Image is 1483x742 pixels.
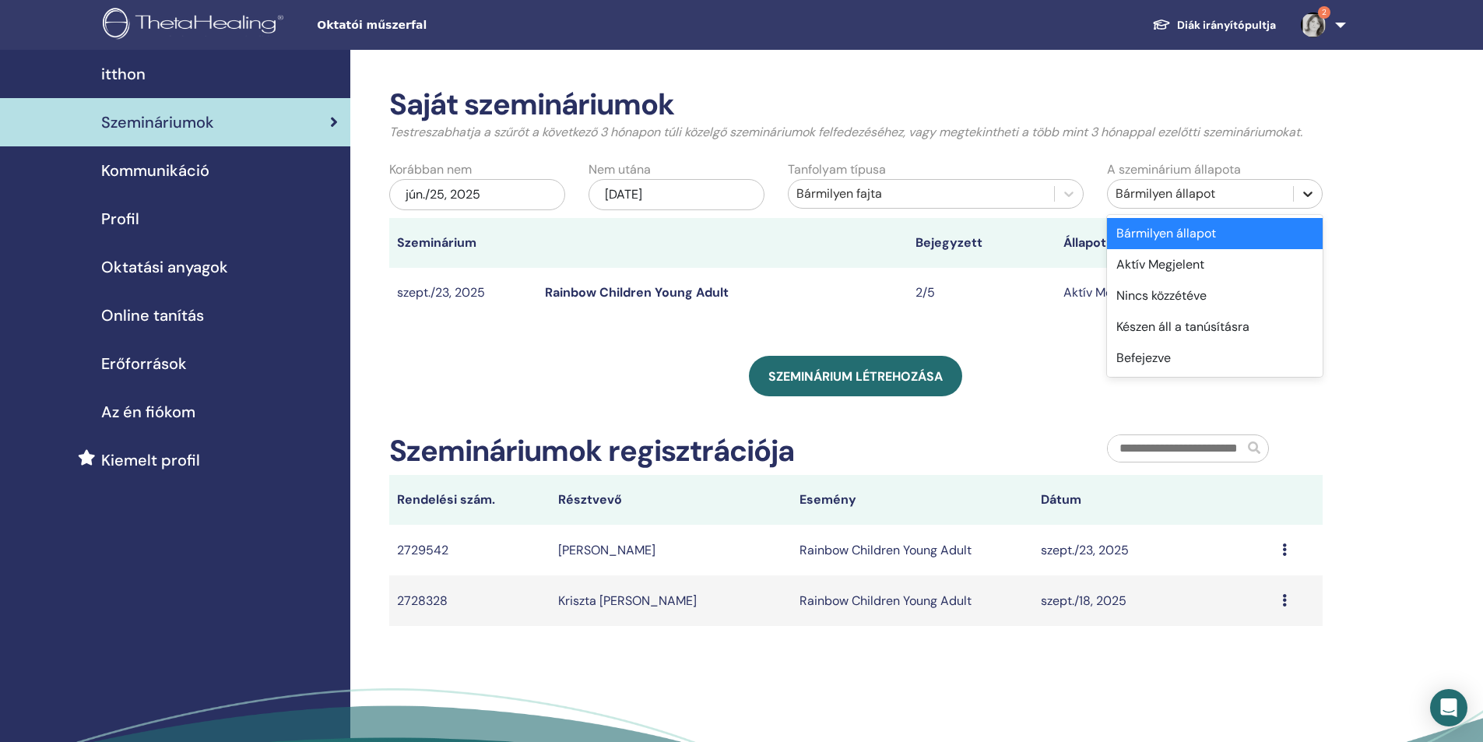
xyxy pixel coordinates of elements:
th: Esemény [792,475,1033,525]
td: Kriszta [PERSON_NAME] [550,575,792,626]
th: Szeminárium [389,218,537,268]
span: Szemináriumok [101,111,214,134]
img: graduation-cap-white.svg [1152,18,1171,31]
td: 2728328 [389,575,550,626]
label: Nem utána [589,160,651,179]
a: Diák irányítópultja [1140,11,1288,40]
th: Rendelési szám. [389,475,550,525]
span: Online tanítás [101,304,204,327]
td: Rainbow Children Young Adult [792,525,1033,575]
td: szept./23, 2025 [389,268,537,318]
span: itthon [101,62,146,86]
span: Az én fiókom [101,400,195,424]
label: A szeminárium állapota [1107,160,1241,179]
div: Befejezve [1107,343,1323,374]
td: szept./18, 2025 [1033,575,1274,626]
span: Szeminárium létrehozása [768,368,943,385]
div: Nincs közzétéve [1107,280,1323,311]
span: Oktatói műszerfal [317,17,550,33]
a: Szeminárium létrehozása [749,356,962,396]
label: Tanfolyam típusa [788,160,886,179]
span: Oktatási anyagok [101,255,228,279]
div: Készen áll a tanúsításra [1107,311,1323,343]
span: Kiemelt profil [101,448,200,472]
div: Bármilyen állapot [1116,185,1285,203]
th: Állapot [1056,218,1277,268]
td: Aktív Megjelent [1056,268,1277,318]
h2: Saját szemináriumok [389,87,1323,123]
th: Dátum [1033,475,1274,525]
div: Bármilyen állapot [1107,218,1323,249]
div: jún./25, 2025 [389,179,565,210]
div: Open Intercom Messenger [1430,689,1467,726]
span: Erőforrások [101,352,187,375]
div: Bármilyen fajta [796,185,1046,203]
td: [PERSON_NAME] [550,525,792,575]
span: 2 [1318,6,1330,19]
td: szept./23, 2025 [1033,525,1274,575]
label: Korábban nem [389,160,472,179]
td: 2/5 [908,268,1056,318]
span: Kommunikáció [101,159,209,182]
h2: Szemináriumok regisztrációja [389,434,794,469]
td: Rainbow Children Young Adult [792,575,1033,626]
th: Résztvevő [550,475,792,525]
div: Aktív Megjelent [1107,249,1323,280]
div: [DATE] [589,179,764,210]
span: Profil [101,207,139,230]
img: default.jpg [1301,12,1326,37]
th: Bejegyzett [908,218,1056,268]
img: logo.png [103,8,289,43]
td: 2729542 [389,525,550,575]
p: Testreszabhatja a szűrőt a következő 3 hónapon túli közelgő szemináriumok felfedezéséhez, vagy me... [389,123,1323,142]
a: Rainbow Children Young Adult [545,284,729,301]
